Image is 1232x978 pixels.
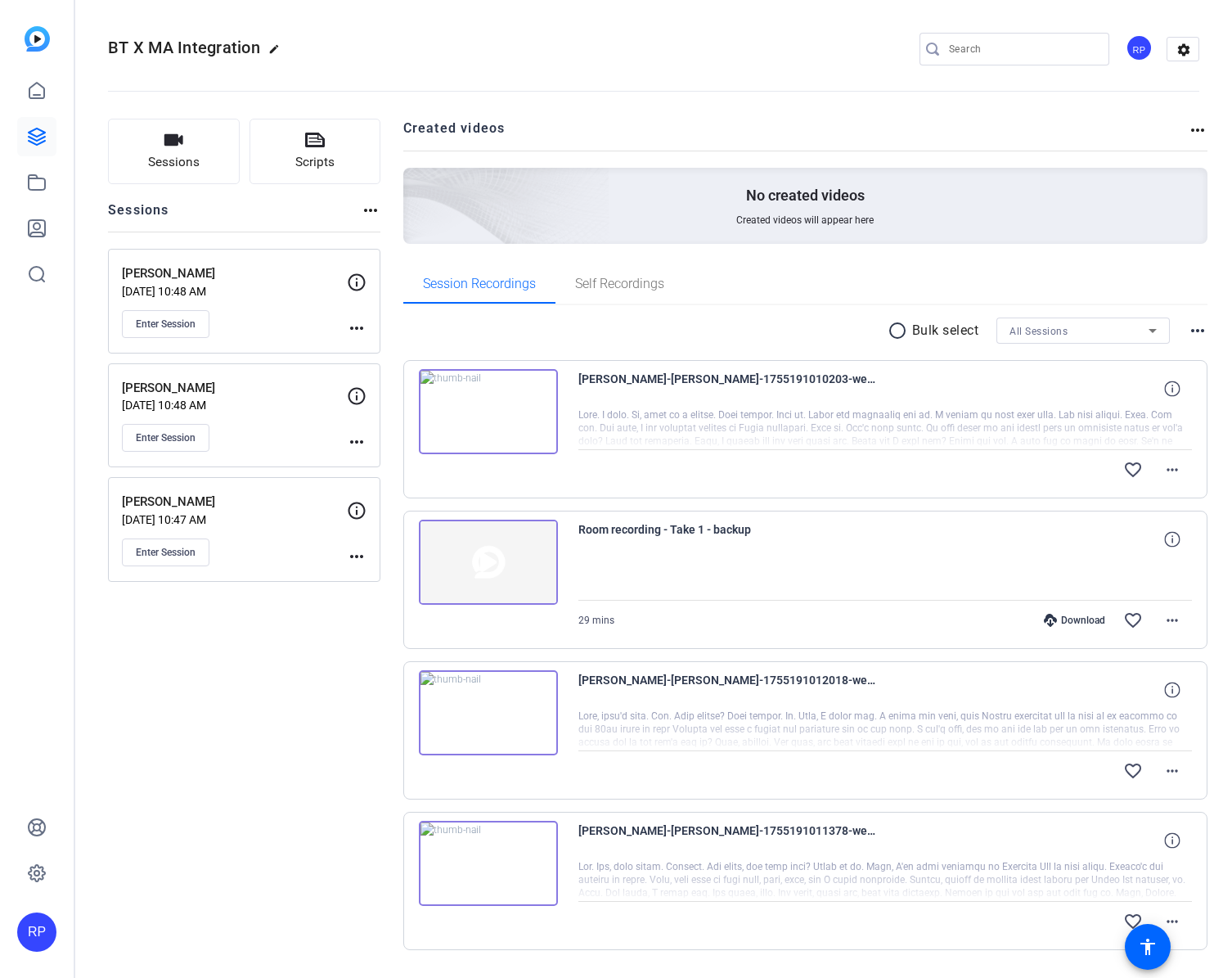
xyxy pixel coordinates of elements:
[250,119,381,184] button: Scripts
[108,119,240,184] button: Sessions
[1126,34,1154,63] ngx-avatar: Rachel Petrie
[295,153,335,172] span: Scripts
[1162,912,1182,931] mat-icon: more_horiz
[419,369,558,454] img: thumb-nail
[347,318,366,338] mat-icon: more_horiz
[108,38,260,57] span: BT X MA Integration
[578,369,881,408] span: [PERSON_NAME]-[PERSON_NAME]-1755191010203-webcam
[17,913,56,952] div: RP
[136,318,196,331] span: Enter Session
[419,670,558,755] img: thumb-nail
[1138,937,1158,957] mat-icon: accessibility
[136,546,196,559] span: Enter Session
[1123,460,1143,480] mat-icon: favorite_border
[25,26,50,52] img: blue-gradient.svg
[122,513,347,526] p: [DATE] 10:47 AM
[888,321,912,340] mat-icon: radio_button_unchecked
[1009,326,1068,337] span: All Sessions
[1126,34,1153,61] div: RP
[108,201,169,232] h2: Sessions
[578,520,881,559] span: Room recording - Take 1 - backup
[1162,460,1182,480] mat-icon: more_horiz
[136,431,196,444] span: Enter Session
[1167,38,1200,62] mat-icon: settings
[122,285,347,298] p: [DATE] 10:48 AM
[1162,761,1182,781] mat-icon: more_horiz
[736,214,874,227] span: Created videos will appear here
[578,670,881,710] span: [PERSON_NAME]-[PERSON_NAME]-1755191012018-webcam
[122,264,347,283] p: [PERSON_NAME]
[122,424,209,452] button: Enter Session
[361,201,380,220] mat-icon: more_horiz
[403,119,1189,151] h2: Created videos
[1188,120,1207,140] mat-icon: more_horiz
[1188,321,1207,340] mat-icon: more_horiz
[419,520,558,605] img: thumb-nail
[347,432,366,452] mat-icon: more_horiz
[912,321,979,340] p: Bulk select
[1123,761,1143,781] mat-icon: favorite_border
[746,186,865,205] p: No created videos
[347,547,366,566] mat-icon: more_horiz
[578,821,881,860] span: [PERSON_NAME]-[PERSON_NAME]-1755191011378-webcam
[122,493,347,512] p: [PERSON_NAME]
[122,539,209,566] button: Enter Session
[423,277,536,291] span: Session Recordings
[1036,614,1113,627] div: Download
[148,153,200,172] span: Sessions
[268,43,288,63] mat-icon: edit
[122,310,209,338] button: Enter Session
[419,821,558,906] img: thumb-nail
[122,399,347,412] p: [DATE] 10:48 AM
[1162,611,1182,630] mat-icon: more_horiz
[122,379,347,398] p: [PERSON_NAME]
[578,615,614,626] span: 29 mins
[1123,611,1143,630] mat-icon: favorite_border
[949,39,1096,59] input: Search
[575,277,664,291] span: Self Recordings
[1123,912,1143,931] mat-icon: favorite_border
[220,6,610,361] img: Creted videos background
